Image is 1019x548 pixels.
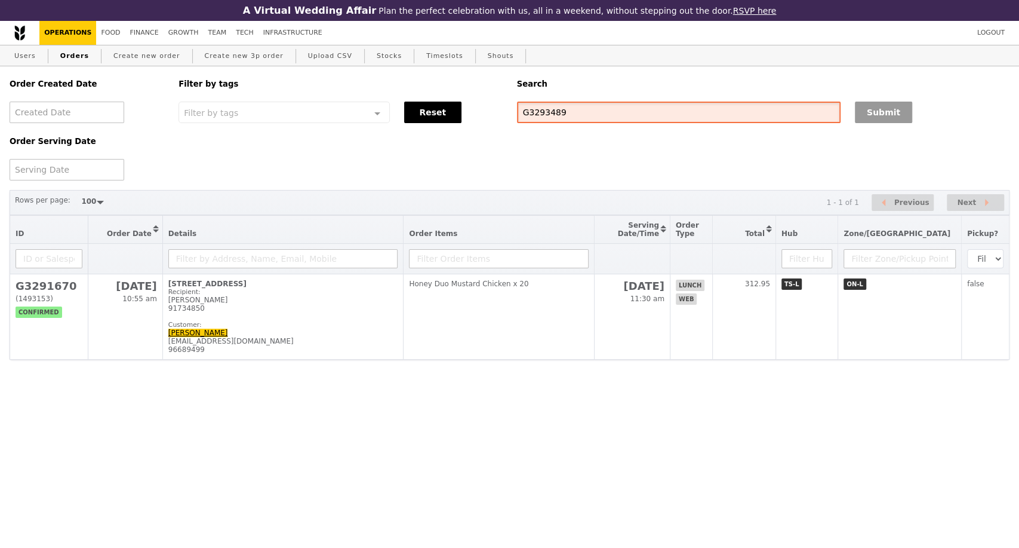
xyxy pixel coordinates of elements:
[957,195,976,210] span: Next
[109,45,185,67] a: Create new order
[894,195,929,210] span: Previous
[967,229,998,238] span: Pickup?
[122,295,156,303] span: 10:55 am
[96,21,125,45] a: Food
[600,280,664,292] h2: [DATE]
[409,249,589,268] input: Filter Order Items
[168,345,398,354] div: 96689499
[203,21,231,45] a: Team
[843,229,950,238] span: Zone/[GEOGRAPHIC_DATA]
[409,280,589,288] div: Honey Duo Mustard Chicken x 20
[168,249,398,268] input: Filter by Address, Name, Email, Mobile
[200,45,288,67] a: Create new 3p order
[39,21,96,45] a: Operations
[14,25,25,41] img: Grain logo
[168,229,196,238] span: Details
[168,296,398,304] div: [PERSON_NAME]
[676,293,697,305] span: web
[10,45,41,67] a: Users
[676,221,699,238] span: Order Type
[125,21,164,45] a: Finance
[16,249,82,268] input: ID or Salesperson name
[872,194,934,212] button: Previous
[168,329,228,337] a: [PERSON_NAME]
[826,198,858,207] div: 1 - 1 of 1
[517,79,1010,88] h5: Search
[372,45,407,67] a: Stocks
[170,5,849,16] div: Plan the perfect celebration with us, all in a weekend, without stepping out the door.
[843,278,866,290] span: ON-L
[178,79,502,88] h5: Filter by tags
[855,102,912,123] button: Submit
[630,295,664,303] span: 11:30 am
[483,45,519,67] a: Shouts
[947,194,1004,212] button: Next
[745,280,770,288] span: 312.95
[409,229,457,238] span: Order Items
[517,102,841,123] input: Search any field
[168,337,398,345] div: [EMAIL_ADDRESS][DOMAIN_NAME]
[10,137,164,146] h5: Order Serving Date
[56,45,94,67] a: Orders
[10,102,124,123] input: Created Date
[10,159,124,180] input: Serving Date
[421,45,467,67] a: Timeslots
[16,307,62,318] span: confirmed
[972,21,1009,45] a: Logout
[303,45,357,67] a: Upload CSV
[676,280,704,291] span: lunch
[16,280,82,292] h2: G3291670
[15,194,70,206] label: Rows per page:
[231,21,258,45] a: Tech
[168,280,398,288] div: [STREET_ADDRESS]
[184,107,238,118] span: Filter by tags
[243,5,376,16] h3: A Virtual Wedding Affair
[94,280,156,292] h2: [DATE]
[168,288,398,296] div: Recipient:
[967,280,984,288] span: false
[843,249,956,268] input: Filter Zone/Pickup Point
[781,229,798,238] span: Hub
[781,278,802,290] span: TS-L
[781,249,833,268] input: Filter Hub
[258,21,327,45] a: Infrastructure
[404,102,461,123] button: Reset
[16,295,82,303] div: (1493153)
[164,21,204,45] a: Growth
[733,6,777,16] a: RSVP here
[168,304,398,313] div: 91734850
[16,229,24,238] span: ID
[10,79,164,88] h5: Order Created Date
[168,321,398,329] div: Customer:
